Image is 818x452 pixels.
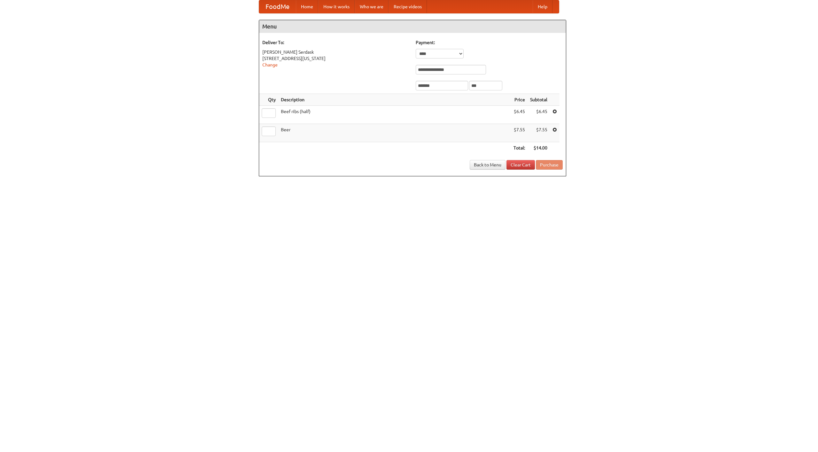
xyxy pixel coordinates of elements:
h4: Menu [259,20,566,33]
a: How it works [318,0,355,13]
th: Qty [259,94,278,106]
div: [STREET_ADDRESS][US_STATE] [262,55,409,62]
th: $14.00 [528,142,550,154]
a: Home [296,0,318,13]
th: Subtotal [528,94,550,106]
a: Clear Cart [506,160,535,170]
button: Purchase [536,160,563,170]
td: Beer [278,124,511,142]
th: Description [278,94,511,106]
td: Beef ribs (half) [278,106,511,124]
a: Change [262,62,278,67]
td: $7.55 [511,124,528,142]
a: FoodMe [259,0,296,13]
th: Total: [511,142,528,154]
h5: Payment: [416,39,563,46]
td: $6.45 [511,106,528,124]
td: $6.45 [528,106,550,124]
a: Help [533,0,552,13]
div: [PERSON_NAME] Serdask [262,49,409,55]
a: Recipe videos [389,0,427,13]
th: Price [511,94,528,106]
a: Who we are [355,0,389,13]
a: Back to Menu [470,160,505,170]
td: $7.55 [528,124,550,142]
h5: Deliver To: [262,39,409,46]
